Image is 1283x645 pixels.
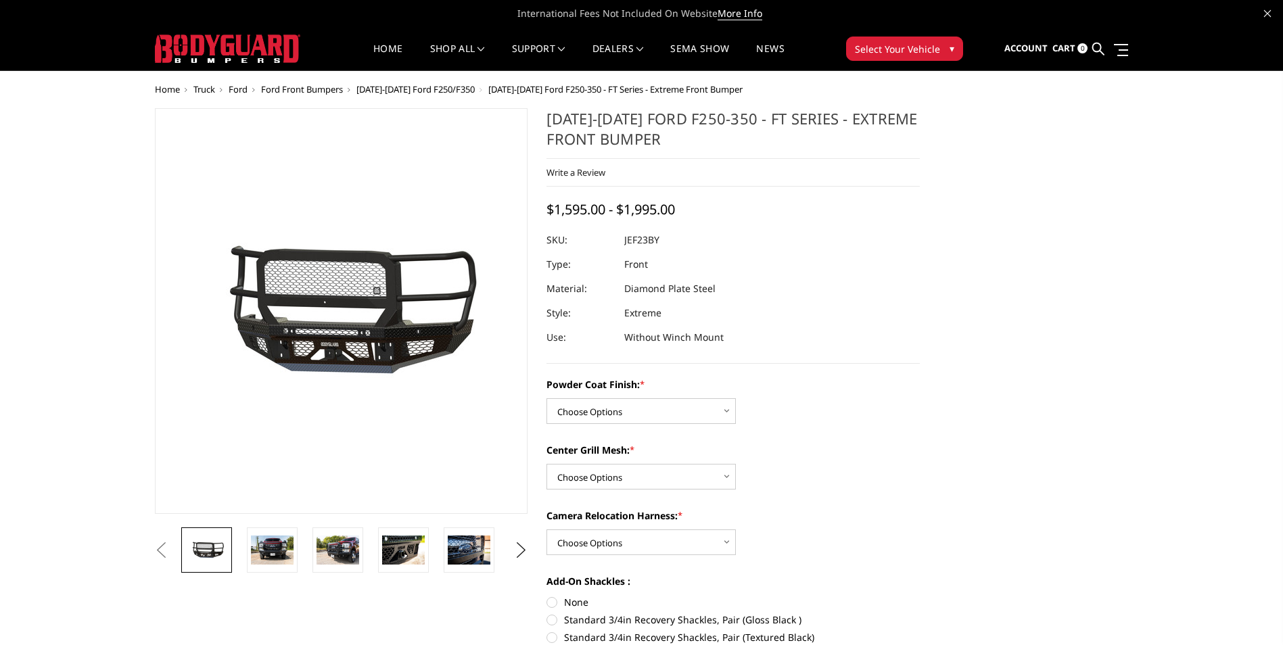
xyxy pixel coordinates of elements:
label: Add-On Shackles : [546,574,920,588]
a: Write a Review [546,166,605,178]
button: Select Your Vehicle [846,37,963,61]
span: Select Your Vehicle [855,42,940,56]
img: 2023-2025 Ford F250-350 - FT Series - Extreme Front Bumper [317,535,359,564]
dt: SKU: [546,228,614,252]
button: Previous [151,540,172,560]
dt: Type: [546,252,614,277]
a: Ford Front Bumpers [261,83,343,95]
h1: [DATE]-[DATE] Ford F250-350 - FT Series - Extreme Front Bumper [546,108,920,159]
label: Powder Coat Finish: [546,377,920,391]
img: 2023-2025 Ford F250-350 - FT Series - Extreme Front Bumper [382,535,425,564]
dd: Front [624,252,648,277]
a: Support [512,44,565,70]
label: Camera Relocation Harness: [546,508,920,523]
a: Account [1004,30,1048,67]
button: Next [511,540,531,560]
a: 2023-2025 Ford F250-350 - FT Series - Extreme Front Bumper [155,108,528,514]
dt: Material: [546,277,614,301]
label: None [546,595,920,609]
dt: Use: [546,325,614,350]
a: SEMA Show [670,44,729,70]
label: Standard 3/4in Recovery Shackles, Pair (Textured Black) [546,630,920,644]
a: Truck [193,83,215,95]
a: Dealers [592,44,644,70]
a: Ford [229,83,248,95]
span: 0 [1077,43,1088,53]
dd: Extreme [624,301,661,325]
a: Home [155,83,180,95]
img: BODYGUARD BUMPERS [155,34,300,63]
span: Cart [1052,42,1075,54]
a: [DATE]-[DATE] Ford F250/F350 [356,83,475,95]
label: Standard 3/4in Recovery Shackles, Pair (Gloss Black ) [546,613,920,627]
dd: Without Winch Mount [624,325,724,350]
span: ▾ [950,41,954,55]
a: News [756,44,784,70]
span: Account [1004,42,1048,54]
img: 2023-2025 Ford F250-350 - FT Series - Extreme Front Bumper [448,535,490,564]
dd: Diamond Plate Steel [624,277,716,301]
a: More Info [718,7,762,20]
dt: Style: [546,301,614,325]
a: Cart 0 [1052,30,1088,67]
a: Home [373,44,402,70]
a: shop all [430,44,485,70]
span: [DATE]-[DATE] Ford F250-350 - FT Series - Extreme Front Bumper [488,83,743,95]
dd: JEF23BY [624,228,659,252]
label: Center Grill Mesh: [546,443,920,457]
img: 2023-2025 Ford F250-350 - FT Series - Extreme Front Bumper [251,535,294,564]
span: $1,595.00 - $1,995.00 [546,200,675,218]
